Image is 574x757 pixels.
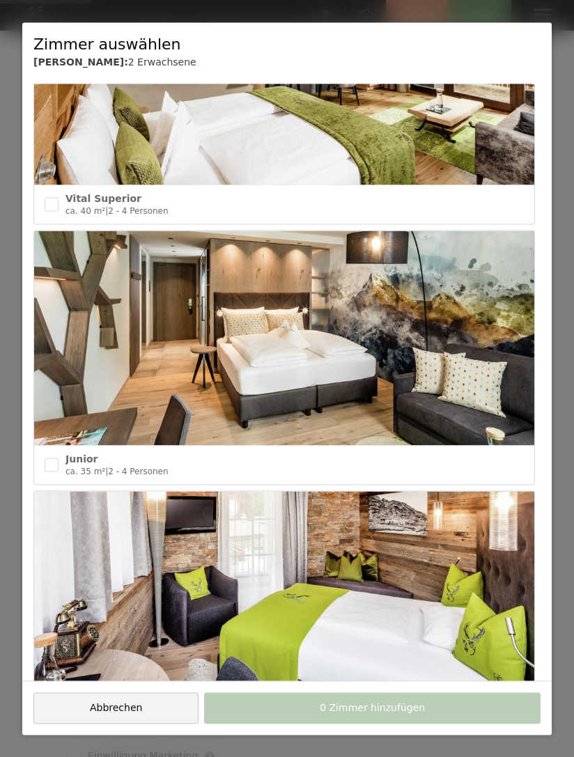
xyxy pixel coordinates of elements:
span: | [105,467,108,476]
b: [PERSON_NAME]: [33,56,128,68]
span: 2 - 4 Personen [108,206,168,216]
span: Abbrechen [90,701,142,715]
button: Abbrechen [33,692,199,724]
span: Vital Superior [65,192,141,203]
img: Single Alpin [34,492,534,706]
span: | [105,206,108,216]
img: Junior [34,231,534,445]
span: 2 Erwachsene [128,56,196,68]
span: ca. 40 m² [65,206,105,216]
div: Zimmer auswählen [33,33,541,55]
span: 2 - 4 Personen [108,467,168,476]
span: ca. 35 m² [65,467,105,476]
span: Junior [65,453,98,464]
